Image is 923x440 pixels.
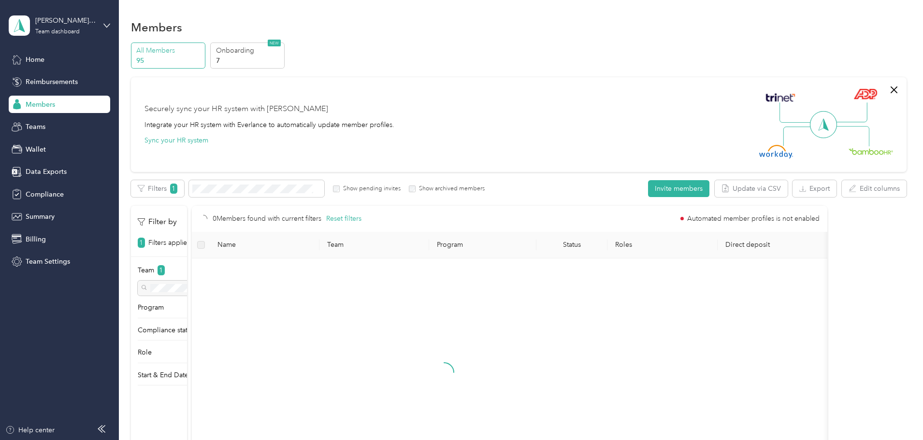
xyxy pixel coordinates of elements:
img: ADP [853,88,877,99]
th: Team [319,232,429,258]
label: Show archived members [416,185,485,193]
button: Reset filters [326,213,361,224]
span: Compliance [26,189,64,199]
span: Automated member profiles is not enabled [687,215,820,222]
button: Sync your HR system [144,135,208,145]
img: BambooHR [849,148,893,155]
iframe: Everlance-gr Chat Button Frame [869,386,923,440]
div: Team dashboard [35,29,80,35]
span: Billing [26,234,46,244]
p: All Members [136,45,202,56]
img: Workday [759,145,793,158]
img: Line Left Down [783,126,817,146]
p: Start & End Dates [138,370,191,380]
p: Compliance status [138,325,194,335]
span: Data Exports [26,167,67,177]
p: Onboarding [216,45,282,56]
button: Help center [5,425,55,435]
th: Status [536,232,608,258]
button: Invite members [648,180,709,197]
th: Program [429,232,536,258]
span: 1 [158,265,165,275]
label: Show pending invites [340,185,401,193]
span: Home [26,55,44,65]
th: Name [210,232,319,258]
div: Securely sync your HR system with [PERSON_NAME] [144,103,328,115]
button: Export [793,180,836,197]
p: Team [138,265,154,275]
p: 7 [216,56,282,66]
img: Line Right Down [836,126,869,147]
img: Line Right Up [834,102,867,123]
button: Filters1 [131,180,184,197]
span: Teams [26,122,45,132]
span: 1 [138,238,145,248]
div: Integrate your HR system with Everlance to automatically update member profiles. [144,120,394,130]
button: Edit columns [842,180,907,197]
span: Reimbursements [26,77,78,87]
span: Team Settings [26,256,70,267]
span: 1 [170,184,177,194]
button: Update via CSV [715,180,788,197]
th: Direct deposit [718,232,827,258]
p: Program [138,302,164,312]
p: Role [138,347,152,357]
span: Wallet [26,144,46,155]
span: Members [26,99,55,110]
img: Line Left Up [779,102,813,123]
span: Summary [26,212,55,222]
div: [PERSON_NAME] Distributors [35,15,96,26]
img: Trinet [764,91,797,104]
th: Roles [607,232,717,258]
p: 0 Members found with current filters [213,213,321,224]
span: NEW [268,40,281,46]
p: Filter by [138,216,177,228]
h1: Members [131,22,182,32]
p: 95 [136,56,202,66]
span: Name [217,241,312,249]
p: Filters applied [148,238,191,248]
